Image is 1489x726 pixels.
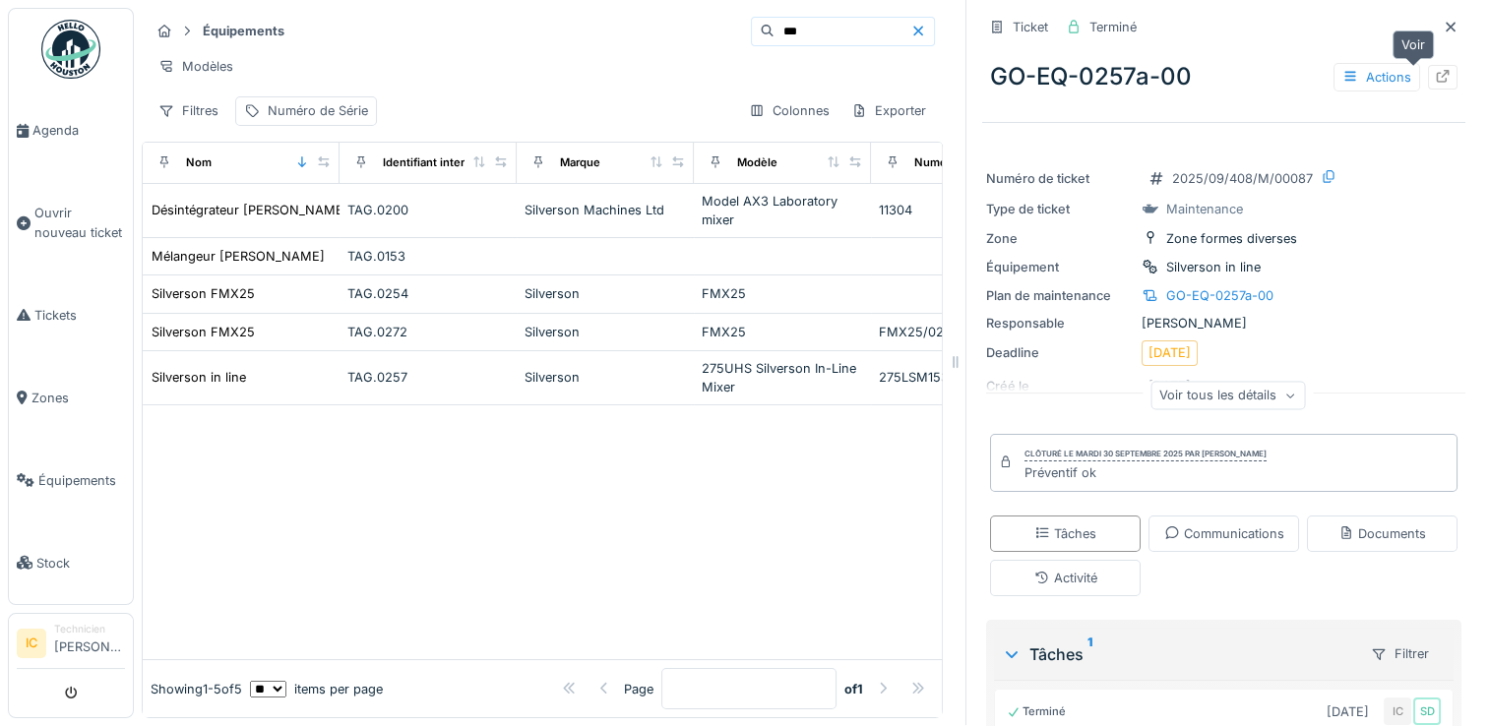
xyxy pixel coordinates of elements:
div: Documents [1338,524,1426,543]
div: TAG.0257 [347,368,509,387]
div: [DATE] [1327,702,1369,721]
div: Marque [560,154,600,171]
div: Désintégrateur [PERSON_NAME] [152,201,348,219]
div: IC [1384,697,1411,725]
div: Voir tous les détails [1150,381,1305,409]
div: GO-EQ-0257a-00 [982,51,1465,102]
div: Zone [986,229,1134,248]
div: Silverson FMX25 [152,284,255,303]
div: Tâches [1034,524,1096,543]
div: Identifiant interne [383,154,478,171]
div: Terminé [1007,703,1066,720]
div: Numéro de Série [268,101,368,120]
div: Plan de maintenance [986,286,1134,305]
div: FMX25 [702,323,863,341]
div: Modèle [737,154,777,171]
span: Tickets [34,306,125,325]
li: [PERSON_NAME] [54,622,125,664]
span: Ouvrir nouveau ticket [34,204,125,241]
div: Silverson [525,284,686,303]
div: Silverson in line [1166,258,1261,276]
a: Zones [9,356,133,439]
div: Colonnes [740,96,838,125]
a: Stock [9,521,133,604]
div: GO-EQ-0257a-00 [1166,286,1273,305]
div: 2025/09/408/M/00087 [1172,169,1313,188]
span: Agenda [32,121,125,140]
div: Terminé [1089,18,1137,36]
div: FMX25 [702,284,863,303]
div: Clôturé le mardi 30 septembre 2025 par [PERSON_NAME] [1024,448,1267,461]
div: Exporter [842,96,935,125]
strong: of 1 [844,680,863,698]
div: 275UHS Silverson In-Line Mixer [702,359,863,396]
div: Silverson in line [152,368,246,387]
div: Zone formes diverses [1166,229,1297,248]
div: TAG.0153 [347,247,509,266]
div: Filtrer [1362,639,1438,668]
span: Équipements [38,471,125,490]
a: IC Technicien[PERSON_NAME] [17,622,125,669]
div: Page [624,680,653,698]
li: IC [17,629,46,658]
div: Responsable [986,314,1134,333]
strong: Équipements [195,22,292,40]
div: Voir [1393,30,1434,59]
div: Nom [186,154,212,171]
div: Préventif ok [1024,463,1267,482]
div: Tâches [1002,642,1354,666]
div: [DATE] [1148,343,1191,362]
div: Activité [1034,569,1097,587]
div: Numéro de ticket [986,169,1134,188]
a: Ouvrir nouveau ticket [9,172,133,273]
span: Stock [36,554,125,573]
div: Modèles [150,52,242,81]
a: Équipements [9,439,133,521]
div: SD [1413,697,1441,725]
div: items per page [250,680,383,698]
div: Actions [1334,63,1420,91]
div: FMX25/0299 [879,323,1040,341]
div: Filtres [150,96,227,125]
div: Numéro de Série [914,154,1005,171]
div: Silverson [525,368,686,387]
a: Agenda [9,90,133,172]
div: Deadline [986,343,1134,362]
div: Communications [1164,524,1284,543]
div: TAG.0272 [347,323,509,341]
div: Équipement [986,258,1134,276]
div: [PERSON_NAME] [986,314,1461,333]
div: Showing 1 - 5 of 5 [151,680,242,698]
div: Model AX3 Laboratory mixer [702,192,863,229]
div: Maintenance [1166,200,1243,218]
div: Silverson Machines Ltd [525,201,686,219]
div: Ticket [1013,18,1048,36]
div: Technicien [54,622,125,636]
div: TAG.0200 [347,201,509,219]
div: 11304 [879,201,1040,219]
div: Type de ticket [986,200,1134,218]
div: Silverson FMX25 [152,323,255,341]
div: Silverson [525,323,686,341]
img: Badge_color-CXgf-gQk.svg [41,20,100,79]
a: Tickets [9,273,133,356]
div: 275LSM1537 [879,368,1040,387]
div: TAG.0254 [347,284,509,303]
div: Mélangeur [PERSON_NAME] [152,247,325,266]
span: Zones [31,389,125,407]
sup: 1 [1087,642,1092,666]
